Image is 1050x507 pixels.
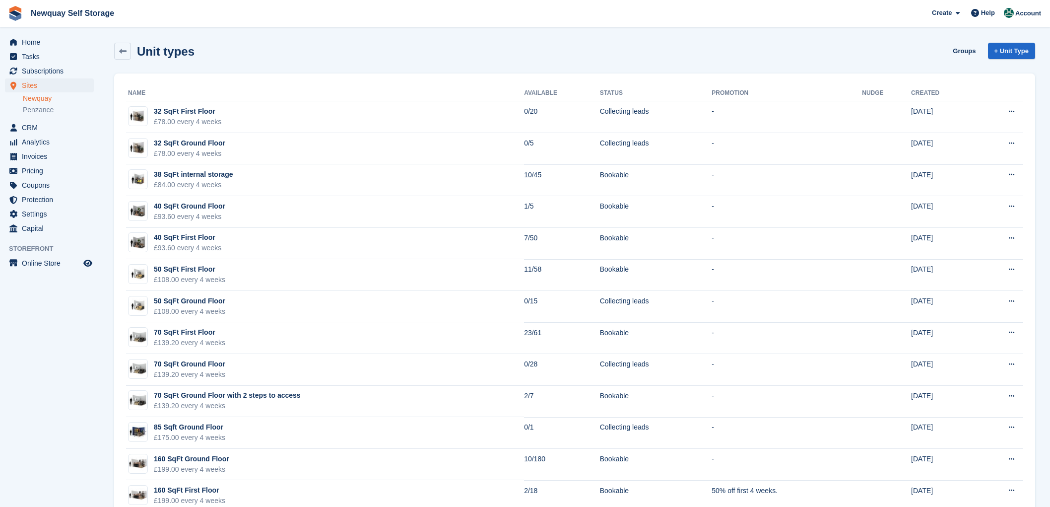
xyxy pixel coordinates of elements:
a: menu [5,35,94,49]
a: menu [5,50,94,64]
span: Create [932,8,952,18]
td: - [712,259,862,291]
img: 40-sqft-unit.jpg [129,235,147,250]
div: 38 SqFt internal storage [154,169,233,180]
td: 1/5 [524,196,600,228]
a: menu [5,121,94,135]
div: £93.60 every 4 weeks [154,212,225,222]
td: - [712,386,862,418]
a: + Unit Type [988,43,1035,59]
span: Settings [22,207,81,221]
span: Analytics [22,135,81,149]
span: Online Store [22,256,81,270]
img: 50-sqft-unit.jpg [129,267,147,282]
td: 0/5 [524,133,600,165]
td: Collecting leads [600,291,712,323]
span: CRM [22,121,81,135]
td: Collecting leads [600,417,712,449]
div: 40 SqFt First Floor [154,232,221,243]
a: menu [5,178,94,192]
a: menu [5,207,94,221]
a: Groups [949,43,980,59]
span: Account [1015,8,1041,18]
a: menu [5,64,94,78]
td: [DATE] [911,449,976,481]
span: Invoices [22,149,81,163]
a: menu [5,164,94,178]
a: menu [5,78,94,92]
div: 160 SqFt First Floor [154,485,225,496]
span: Storefront [9,244,99,254]
a: menu [5,256,94,270]
span: Capital [22,221,81,235]
td: [DATE] [911,259,976,291]
td: [DATE] [911,101,976,133]
td: [DATE] [911,291,976,323]
a: Preview store [82,257,94,269]
td: - [712,101,862,133]
div: £108.00 every 4 weeks [154,306,225,317]
div: 32 SqFt Ground Floor [154,138,225,148]
img: 150-sqft-unit.jpg [129,456,147,471]
td: 10/45 [524,164,600,196]
td: [DATE] [911,228,976,260]
img: 40-sqft-unit.jpg [129,204,147,218]
img: 32-sqft-unit.jpg [129,109,147,124]
img: 75-sqft-unit.jpg [129,330,147,345]
td: 7/50 [524,228,600,260]
th: Created [911,85,976,101]
th: Promotion [712,85,862,101]
td: [DATE] [911,322,976,354]
td: Bookable [600,449,712,481]
div: 70 SqFt First Floor [154,327,225,338]
img: 35-sqft-unit%20(1).jpg [129,172,147,187]
td: [DATE] [911,386,976,418]
td: [DATE] [911,196,976,228]
td: Bookable [600,228,712,260]
td: [DATE] [911,417,976,449]
td: - [712,196,862,228]
a: Penzance [23,105,94,115]
div: 70 SqFt Ground Floor with 2 steps to access [154,390,301,401]
span: Sites [22,78,81,92]
td: 0/20 [524,101,600,133]
td: [DATE] [911,164,976,196]
img: 150-sqft-unit.jpg [129,488,147,503]
td: - [712,449,862,481]
div: £139.20 every 4 weeks [154,369,225,380]
td: 10/180 [524,449,600,481]
td: 11/58 [524,259,600,291]
div: £139.20 every 4 weeks [154,401,301,411]
span: Subscriptions [22,64,81,78]
a: menu [5,221,94,235]
div: £175.00 every 4 weeks [154,433,225,443]
span: Coupons [22,178,81,192]
div: 40 SqFt Ground Floor [154,201,225,212]
td: - [712,291,862,323]
div: £84.00 every 4 weeks [154,180,233,190]
div: £199.00 every 4 weeks [154,496,225,506]
div: £93.60 every 4 weeks [154,243,221,253]
span: Tasks [22,50,81,64]
div: 70 SqFt Ground Floor [154,359,225,369]
div: 50 SqFt First Floor [154,264,225,275]
img: 50-sqft-unit.jpg [129,298,147,313]
th: Available [524,85,600,101]
td: - [712,354,862,386]
td: Bookable [600,386,712,418]
th: Name [126,85,524,101]
div: £108.00 every 4 weeks [154,275,225,285]
td: - [712,133,862,165]
img: 32-sqft-unit%20(1).jpg [129,141,147,155]
div: £78.00 every 4 weeks [154,148,225,159]
span: Help [981,8,995,18]
td: 2/7 [524,386,600,418]
a: Newquay [23,94,94,103]
a: Newquay Self Storage [27,5,118,21]
td: Bookable [600,322,712,354]
div: 160 SqFt Ground Floor [154,454,229,464]
td: Bookable [600,164,712,196]
div: £199.00 every 4 weeks [154,464,229,475]
img: 80-sqft-container%20(1).jpg [129,425,147,439]
td: Bookable [600,259,712,291]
